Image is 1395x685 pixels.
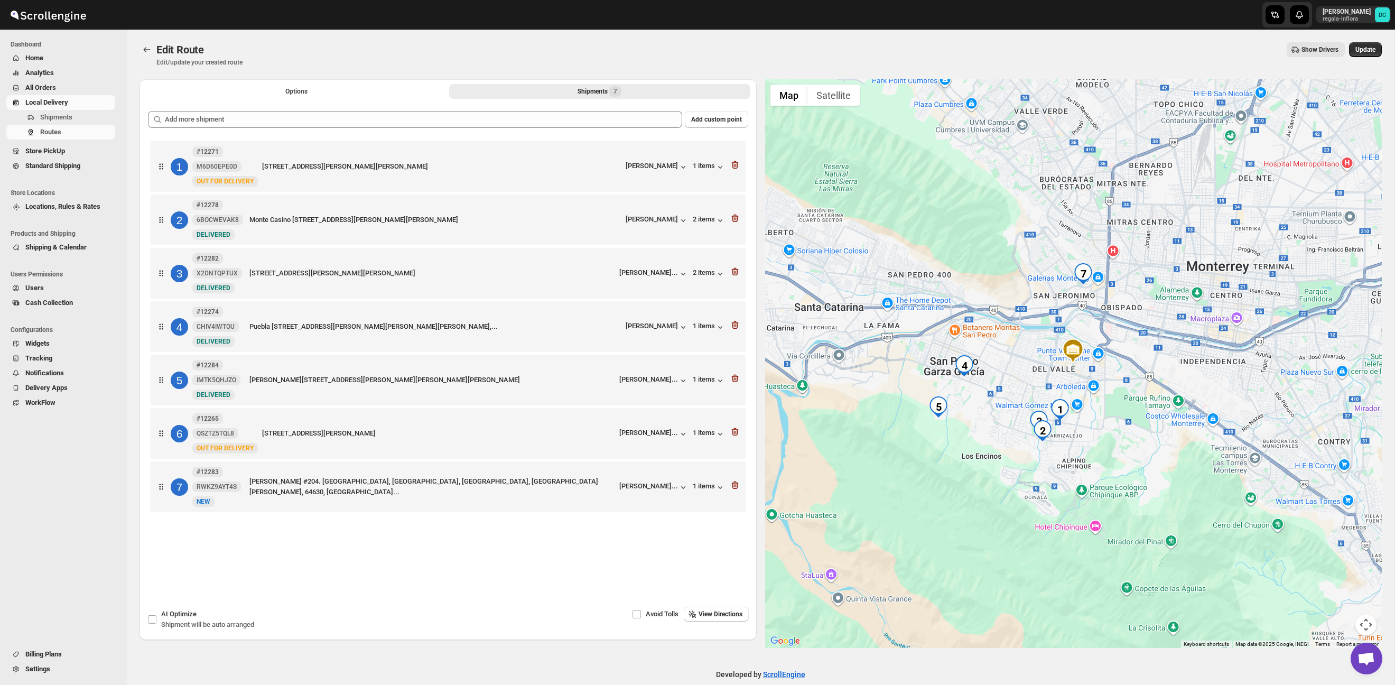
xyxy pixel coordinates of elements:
[25,354,52,362] span: Tracking
[1184,641,1229,648] button: Keyboard shortcuts
[6,351,115,366] button: Tracking
[626,162,689,172] button: [PERSON_NAME]
[249,375,615,385] div: [PERSON_NAME][STREET_ADDRESS][PERSON_NAME][PERSON_NAME][PERSON_NAME]
[6,281,115,295] button: Users
[619,375,678,383] div: [PERSON_NAME]...
[197,284,230,292] span: DELIVERED
[6,110,115,125] button: Shipments
[197,483,237,491] span: RWKZ9AYT4S
[197,391,230,399] span: DELIVERED
[1032,420,1053,441] div: 2
[619,429,689,439] button: [PERSON_NAME]...
[197,201,219,209] b: #12278
[197,498,210,505] span: NEW
[716,669,805,680] p: Developed by
[151,141,746,192] div: 1#12271M6D60EPE0DNewOUT FOR DELIVERY[STREET_ADDRESS][PERSON_NAME][PERSON_NAME][PERSON_NAME]1 items
[693,429,726,439] button: 1 items
[139,42,154,57] button: Routes
[1287,42,1345,57] button: Show Drivers
[25,202,100,210] span: Locations, Rules & Rates
[770,85,807,106] button: Show street map
[25,54,43,62] span: Home
[25,98,68,106] span: Local Delivery
[691,115,742,124] span: Add custom point
[25,299,73,307] span: Cash Collection
[197,269,238,277] span: X2DNTQPTUX
[40,113,72,121] span: Shipments
[1323,7,1371,16] p: [PERSON_NAME]
[613,87,617,96] span: 7
[171,158,188,175] div: 1
[197,178,254,185] span: OUT FOR DELIVERY
[619,482,689,493] button: [PERSON_NAME]...
[807,85,860,106] button: Show satellite imagery
[11,326,119,334] span: Configurations
[156,43,204,56] span: Edit Route
[151,195,746,245] div: 2#122786BOCWEVAK8NewDELIVEREDMonte Casino [STREET_ADDRESS][PERSON_NAME][PERSON_NAME][PERSON_NAME]...
[693,162,726,172] button: 1 items
[6,366,115,381] button: Notifications
[25,399,55,406] span: WorkFlow
[156,58,243,67] p: Edit/update your created route
[626,322,689,332] div: [PERSON_NAME]
[6,336,115,351] button: Widgets
[197,308,219,316] b: #12274
[768,634,803,648] img: Google
[6,647,115,662] button: Billing Plans
[6,381,115,395] button: Delivery Apps
[197,429,234,438] span: QSZTZ5TQL8
[197,231,230,238] span: DELIVERED
[25,284,44,292] span: Users
[151,301,746,352] div: 4#12274CHIV4IWTOUNewDELIVEREDPuebla [STREET_ADDRESS][PERSON_NAME][PERSON_NAME][PERSON_NAME],...[P...
[619,429,678,437] div: [PERSON_NAME]...
[171,425,188,442] div: 6
[197,415,219,422] b: #12265
[25,147,65,155] span: Store PickUp
[626,215,689,226] button: [PERSON_NAME]
[619,269,689,279] button: [PERSON_NAME]...
[1379,12,1386,18] text: DC
[1349,42,1382,57] button: Update
[151,248,746,299] div: 3#12282X2DNTQPTUXNewDELIVERED[STREET_ADDRESS][PERSON_NAME][PERSON_NAME][PERSON_NAME]...2 items
[146,84,447,99] button: All Route Options
[6,199,115,214] button: Locations, Rules & Rates
[449,84,750,99] button: Selected Shipments
[619,269,678,276] div: [PERSON_NAME]...
[768,634,803,648] a: Open this area in Google Maps (opens a new window)
[249,215,621,225] div: Monte Casino [STREET_ADDRESS][PERSON_NAME][PERSON_NAME]
[8,2,88,28] img: ScrollEngine
[693,375,726,386] button: 1 items
[197,338,230,345] span: DELIVERED
[197,322,235,331] span: CHIV4IWTOU
[25,243,87,251] span: Shipping & Calendar
[197,376,236,384] span: IMTK5QHJZO
[11,189,119,197] span: Store Locations
[6,51,115,66] button: Home
[619,482,678,490] div: [PERSON_NAME]...
[1235,641,1309,647] span: Map data ©2025 Google, INEGI
[1323,16,1371,22] p: regala-inflora
[693,269,726,279] div: 2 items
[262,161,621,172] div: [STREET_ADDRESS][PERSON_NAME][PERSON_NAME]
[171,372,188,389] div: 5
[139,103,757,540] div: Selected Shipments
[197,216,239,224] span: 6BOCWEVAK8
[1028,411,1049,432] div: 3
[6,395,115,410] button: WorkFlow
[25,162,80,170] span: Standard Shipping
[262,428,615,439] div: [STREET_ADDRESS][PERSON_NAME]
[25,69,54,77] span: Analytics
[1336,641,1379,647] a: Report a map error
[1351,643,1382,674] div: Open chat
[25,650,62,658] span: Billing Plans
[1073,263,1094,284] div: 7
[197,362,219,369] b: #12284
[165,111,682,128] input: Add more shipment
[693,482,726,493] button: 1 items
